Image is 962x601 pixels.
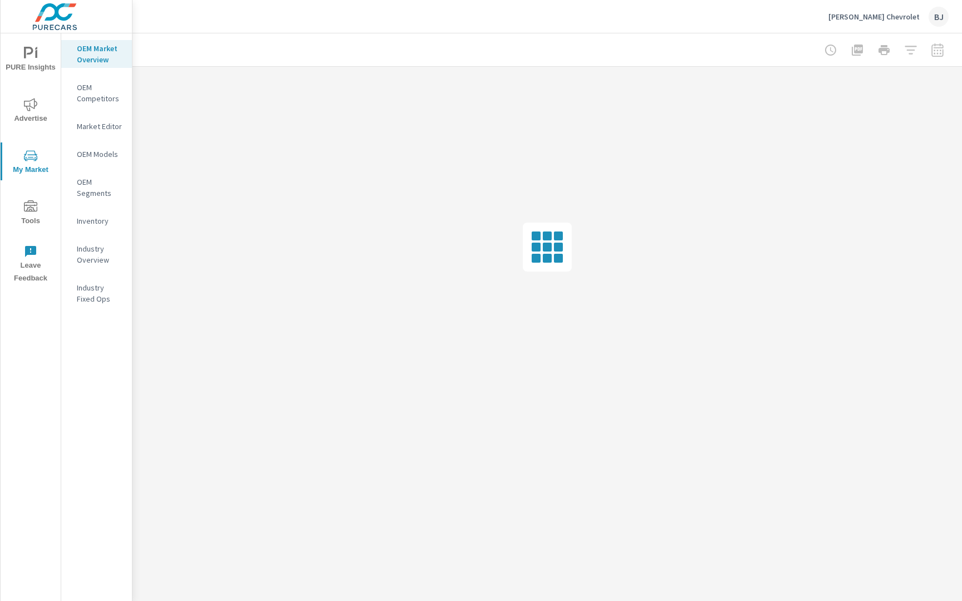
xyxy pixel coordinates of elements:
[4,245,57,285] span: Leave Feedback
[61,40,132,68] div: OEM Market Overview
[61,240,132,268] div: Industry Overview
[77,121,123,132] p: Market Editor
[77,282,123,304] p: Industry Fixed Ops
[929,7,949,27] div: BJ
[4,98,57,125] span: Advertise
[61,279,132,307] div: Industry Fixed Ops
[77,43,123,65] p: OEM Market Overview
[61,213,132,229] div: Inventory
[61,174,132,201] div: OEM Segments
[61,79,132,107] div: OEM Competitors
[77,215,123,226] p: Inventory
[61,146,132,162] div: OEM Models
[77,176,123,199] p: OEM Segments
[77,82,123,104] p: OEM Competitors
[4,47,57,74] span: PURE Insights
[77,243,123,265] p: Industry Overview
[61,118,132,135] div: Market Editor
[4,200,57,228] span: Tools
[828,12,920,22] p: [PERSON_NAME] Chevrolet
[77,149,123,160] p: OEM Models
[4,149,57,176] span: My Market
[1,33,61,289] div: nav menu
